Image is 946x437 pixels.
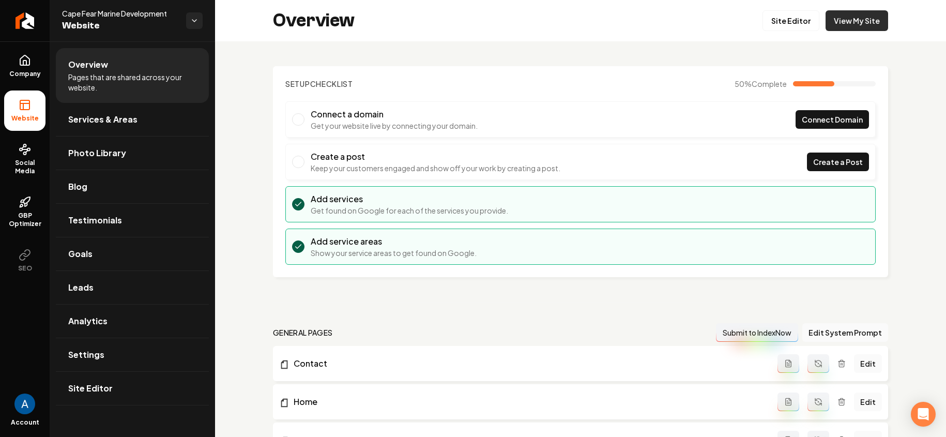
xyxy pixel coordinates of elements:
button: Open user button [14,394,35,414]
h3: Connect a domain [311,108,478,120]
span: Cape Fear Marine Development [62,8,178,19]
a: View My Site [826,10,888,31]
a: Goals [56,237,209,270]
a: Leads [56,271,209,304]
a: Home [279,396,777,408]
button: SEO [4,240,45,281]
img: Andrew Magana [14,394,35,414]
a: Blog [56,170,209,203]
span: Overview [68,58,108,71]
button: Add admin page prompt [777,354,799,373]
h2: Checklist [285,79,353,89]
a: Contact [279,357,777,370]
span: 50 % [735,79,787,89]
h3: Add services [311,193,508,205]
span: Company [5,70,45,78]
span: Leads [68,281,94,294]
a: Social Media [4,135,45,184]
span: GBP Optimizer [4,212,45,228]
span: Create a Post [813,157,863,168]
span: Goals [68,248,93,260]
span: Analytics [68,315,108,327]
a: Create a Post [807,153,869,171]
p: Show your service areas to get found on Google. [311,248,477,258]
p: Keep your customers engaged and show off your work by creating a post. [311,163,560,173]
span: Social Media [4,159,45,175]
span: SEO [14,264,36,273]
h2: Overview [273,10,355,31]
p: Get found on Google for each of the services you provide. [311,205,508,216]
button: Submit to IndexNow [716,323,798,342]
a: Analytics [56,305,209,338]
a: Connect Domain [796,110,869,129]
span: Pages that are shared across your website. [68,72,196,93]
span: Connect Domain [802,114,863,125]
span: Blog [68,180,87,193]
p: Get your website live by connecting your domain. [311,120,478,131]
a: GBP Optimizer [4,188,45,236]
button: Edit System Prompt [802,323,888,342]
span: Testimonials [68,214,122,227]
h2: general pages [273,327,333,338]
span: Account [11,418,39,427]
span: Photo Library [68,147,126,159]
a: Company [4,46,45,86]
a: Photo Library [56,137,209,170]
span: Website [7,114,43,123]
a: Settings [56,338,209,371]
span: Site Editor [68,382,113,395]
h3: Add service areas [311,235,477,248]
a: Testimonials [56,204,209,237]
button: Add admin page prompt [777,393,799,411]
span: Setup [285,79,310,88]
h3: Create a post [311,150,560,163]
a: Services & Areas [56,103,209,136]
span: Services & Areas [68,113,138,126]
a: Site Editor [762,10,819,31]
span: Complete [752,79,787,88]
img: Rebolt Logo [16,12,35,29]
a: Site Editor [56,372,209,405]
div: Open Intercom Messenger [911,402,936,427]
span: Settings [68,349,104,361]
a: Edit [854,354,882,373]
a: Edit [854,393,882,411]
span: Website [62,19,178,33]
